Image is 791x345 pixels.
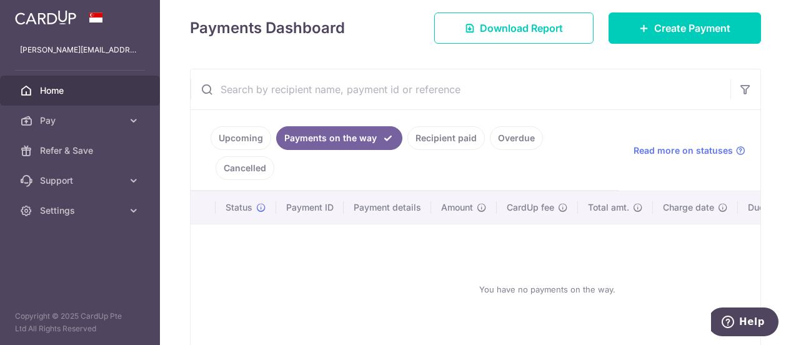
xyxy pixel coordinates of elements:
a: Upcoming [211,126,271,150]
span: CardUp fee [507,201,554,214]
span: Refer & Save [40,144,122,157]
span: Status [226,201,252,214]
a: Overdue [490,126,543,150]
th: Payment details [344,191,431,224]
h4: Payments Dashboard [190,17,345,39]
span: Settings [40,204,122,217]
a: Create Payment [609,12,761,44]
img: CardUp [15,10,76,25]
span: Download Report [480,21,563,36]
p: [PERSON_NAME][EMAIL_ADDRESS][DOMAIN_NAME] [20,44,140,56]
span: Home [40,84,122,97]
a: Read more on statuses [634,144,745,157]
span: Amount [441,201,473,214]
span: Read more on statuses [634,144,733,157]
a: Recipient paid [407,126,485,150]
input: Search by recipient name, payment id or reference [191,69,730,109]
a: Download Report [434,12,594,44]
span: Due date [748,201,785,214]
a: Payments on the way [276,126,402,150]
span: Total amt. [588,201,629,214]
span: Charge date [663,201,714,214]
span: Create Payment [654,21,730,36]
a: Cancelled [216,156,274,180]
span: Pay [40,114,122,127]
th: Payment ID [276,191,344,224]
span: Support [40,174,122,187]
iframe: Opens a widget where you can find more information [711,307,779,339]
